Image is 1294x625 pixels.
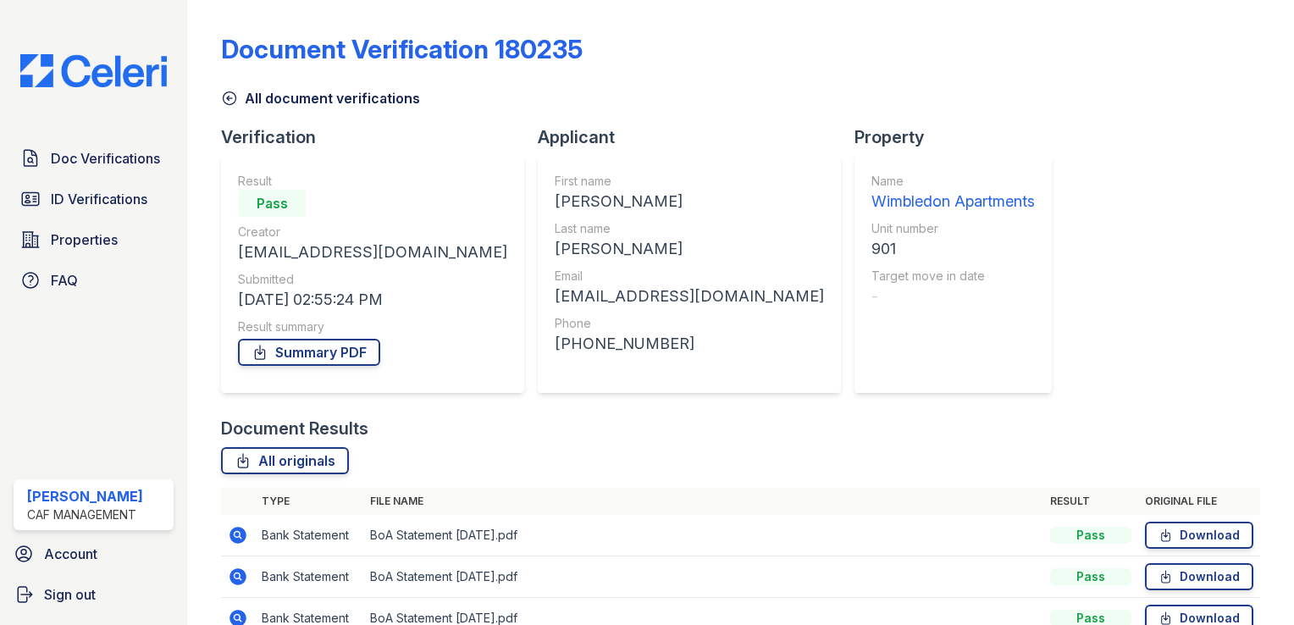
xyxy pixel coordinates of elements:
[1050,568,1131,585] div: Pass
[221,34,583,64] div: Document Verification 180235
[871,268,1035,285] div: Target move in date
[7,54,180,87] img: CE_Logo_Blue-a8612792a0a2168367f1c8372b55b34899dd931a85d93a1a3d3e32e68fde9ad4.png
[238,224,507,241] div: Creator
[555,332,824,356] div: [PHONE_NUMBER]
[1043,488,1138,515] th: Result
[255,515,363,556] td: Bank Statement
[238,241,507,264] div: [EMAIL_ADDRESS][DOMAIN_NAME]
[555,285,824,308] div: [EMAIL_ADDRESS][DOMAIN_NAME]
[871,190,1035,213] div: Wimbledon Apartments
[51,148,160,169] span: Doc Verifications
[255,488,363,515] th: Type
[221,417,368,440] div: Document Results
[238,173,507,190] div: Result
[854,125,1065,149] div: Property
[14,263,174,297] a: FAQ
[555,268,824,285] div: Email
[1145,563,1253,590] a: Download
[238,190,306,217] div: Pass
[7,578,180,611] a: Sign out
[555,237,824,261] div: [PERSON_NAME]
[27,506,143,523] div: CAF Management
[221,447,349,474] a: All originals
[27,486,143,506] div: [PERSON_NAME]
[255,556,363,598] td: Bank Statement
[363,556,1043,598] td: BoA Statement [DATE].pdf
[221,125,538,149] div: Verification
[51,270,78,290] span: FAQ
[51,189,147,209] span: ID Verifications
[1050,527,1131,544] div: Pass
[238,339,380,366] a: Summary PDF
[221,88,420,108] a: All document verifications
[555,173,824,190] div: First name
[51,230,118,250] span: Properties
[555,190,824,213] div: [PERSON_NAME]
[44,544,97,564] span: Account
[1145,522,1253,549] a: Download
[871,220,1035,237] div: Unit number
[871,173,1035,213] a: Name Wimbledon Apartments
[44,584,96,605] span: Sign out
[871,285,1035,308] div: -
[238,288,507,312] div: [DATE] 02:55:24 PM
[7,537,180,571] a: Account
[14,182,174,216] a: ID Verifications
[363,515,1043,556] td: BoA Statement [DATE].pdf
[1138,488,1260,515] th: Original file
[14,141,174,175] a: Doc Verifications
[871,237,1035,261] div: 901
[363,488,1043,515] th: File name
[538,125,854,149] div: Applicant
[14,223,174,257] a: Properties
[238,271,507,288] div: Submitted
[238,318,507,335] div: Result summary
[871,173,1035,190] div: Name
[555,220,824,237] div: Last name
[555,315,824,332] div: Phone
